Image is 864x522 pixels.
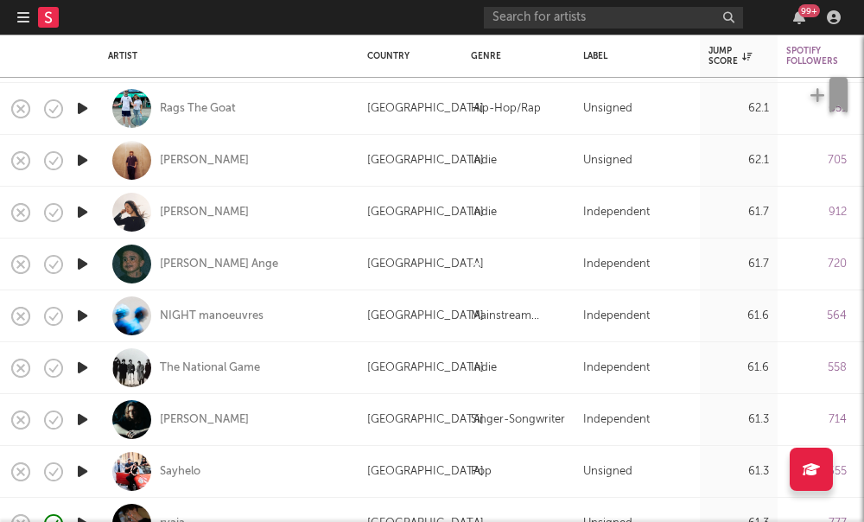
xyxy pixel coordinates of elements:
div: 912 [786,201,847,222]
div: Jump Score [708,46,752,67]
div: 61.7 [708,201,769,222]
div: Independent [583,409,650,430]
button: 99+ [793,10,805,24]
div: 61.6 [708,357,769,378]
div: Artist [108,51,341,61]
div: Label [583,51,683,61]
div: [GEOGRAPHIC_DATA] [367,201,484,222]
div: Independent [583,201,650,222]
div: Indie [471,150,497,170]
div: 99 + [798,4,820,17]
input: Search for artists [484,7,743,29]
div: 720 [786,253,847,274]
div: 62.1 [708,150,769,170]
div: Hip-Hop/Rap [471,98,541,118]
div: Unsigned [583,98,632,118]
div: [GEOGRAPHIC_DATA] [367,409,484,430]
div: 714 [786,409,847,430]
a: Sayhelo [160,463,200,479]
a: [PERSON_NAME] [160,204,249,220]
div: Pop [471,461,492,481]
div: Indie [471,201,497,222]
div: Spotify Followers [786,46,838,67]
div: 655 [786,461,847,481]
div: Country [367,51,445,61]
div: 558 [786,357,847,378]
div: 705 [786,150,847,170]
a: Rags The Goat [160,100,236,116]
a: [PERSON_NAME] [160,152,249,168]
a: [PERSON_NAME] [160,411,249,427]
div: Independent [583,357,650,378]
div: Singer-Songwriter [471,409,565,430]
div: 651 [786,98,847,118]
div: 61.7 [708,253,769,274]
div: Mainstream Electronic [471,305,566,326]
div: 61.3 [708,409,769,430]
div: Unsigned [583,150,632,170]
div: [GEOGRAPHIC_DATA] [367,461,484,481]
div: 564 [786,305,847,326]
a: [PERSON_NAME] Ange [160,256,278,271]
div: [GEOGRAPHIC_DATA] [367,357,484,378]
div: 62.1 [708,98,769,118]
a: NIGHT manoeuvres [160,308,264,323]
div: [GEOGRAPHIC_DATA] [367,253,484,274]
div: Unsigned [583,461,632,481]
div: 61.6 [708,305,769,326]
a: The National Game [160,360,260,375]
div: 61.3 [708,461,769,481]
div: [GEOGRAPHIC_DATA] [367,150,484,170]
div: [GEOGRAPHIC_DATA] [367,98,484,118]
div: Independent [583,305,650,326]
div: Independent [583,253,650,274]
div: Genre [471,51,557,61]
div: Indie [471,357,497,378]
div: [GEOGRAPHIC_DATA] [367,305,484,326]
